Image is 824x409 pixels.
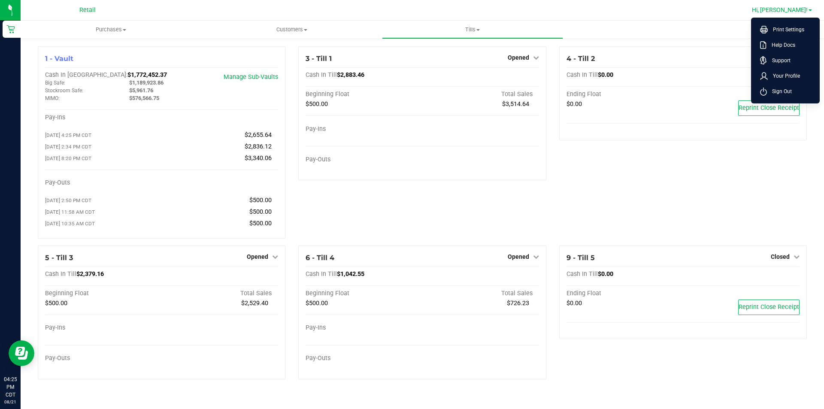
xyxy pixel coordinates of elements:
a: Tills [382,21,563,39]
span: $500.00 [306,300,328,307]
span: Help Docs [766,41,795,49]
span: [DATE] 8:20 PM CDT [45,155,91,161]
span: Sign Out [767,87,792,96]
span: Reprint Close Receipt [739,104,799,112]
span: $576,566.75 [129,95,159,101]
span: $2,529.40 [241,300,268,307]
span: $0.00 [598,71,613,79]
span: $3,340.06 [245,155,272,162]
div: Pay-Outs [306,156,422,164]
span: Opened [247,253,268,260]
span: Reprint Close Receipt [739,303,799,311]
span: $2,836.12 [245,143,272,150]
span: Tills [382,26,562,33]
div: Ending Float [566,91,683,98]
div: Total Sales [162,290,279,297]
span: $5,961.76 [129,87,153,94]
span: $0.00 [566,300,582,307]
span: $0.00 [566,100,582,108]
span: Opened [508,253,529,260]
span: [DATE] 2:34 PM CDT [45,144,91,150]
div: Beginning Float [306,91,422,98]
span: Cash In [GEOGRAPHIC_DATA]: [45,71,127,79]
div: Pay-Outs [45,354,162,362]
div: Total Sales [422,290,539,297]
div: Ending Float [566,290,683,297]
a: Manage Sub-Vaults [224,73,278,81]
span: [DATE] 2:50 PM CDT [45,197,91,203]
div: Pay-Outs [306,354,422,362]
li: Sign Out [753,84,818,99]
span: MIMO: [45,95,60,101]
span: Cash In Till [306,71,337,79]
span: [DATE] 4:25 PM CDT [45,132,91,138]
span: 4 - Till 2 [566,55,595,63]
span: Your Profile [768,72,800,80]
span: 6 - Till 4 [306,254,334,262]
p: 04:25 PM CDT [4,376,17,399]
span: Support [767,56,791,65]
div: Total Sales [422,91,539,98]
div: Pay-Outs [45,179,162,187]
span: $2,655.64 [245,131,272,139]
span: $2,379.16 [76,270,104,278]
span: $2,883.46 [337,71,364,79]
span: $500.00 [249,220,272,227]
a: Help Docs [760,41,814,49]
span: Cash In Till [45,270,76,278]
span: Print Settings [768,25,804,34]
span: Cash In Till [566,270,598,278]
span: $1,042.55 [337,270,364,278]
div: Beginning Float [45,290,162,297]
span: $726.23 [507,300,529,307]
span: 1 - Vault [45,55,73,63]
span: Stockroom Safe: [45,88,83,94]
span: Retail [79,6,96,14]
div: Beginning Float [306,290,422,297]
a: Support [760,56,814,65]
span: [DATE] 10:35 AM CDT [45,221,95,227]
a: Purchases [21,21,201,39]
span: $500.00 [249,208,272,215]
inline-svg: Retail [6,25,15,33]
span: [DATE] 11:58 AM CDT [45,209,95,215]
span: Hi, [PERSON_NAME]! [752,6,808,13]
span: Opened [508,54,529,61]
span: Big Safe: [45,80,65,86]
span: $0.00 [598,270,613,278]
span: $1,189,923.86 [129,79,164,86]
span: $1,772,452.37 [127,71,167,79]
button: Reprint Close Receipt [738,300,800,315]
div: Pay-Ins [45,324,162,332]
span: 3 - Till 1 [306,55,332,63]
span: $500.00 [45,300,67,307]
p: 08/21 [4,399,17,405]
div: Pay-Ins [306,125,422,133]
span: Cash In Till [306,270,337,278]
span: $500.00 [249,197,272,204]
span: $500.00 [306,100,328,108]
span: Customers [202,26,382,33]
span: Closed [771,253,790,260]
span: Purchases [21,26,201,33]
button: Reprint Close Receipt [738,100,800,116]
a: Customers [201,21,382,39]
div: Pay-Ins [306,324,422,332]
span: 5 - Till 3 [45,254,73,262]
span: $3,514.64 [502,100,529,108]
iframe: Resource center [9,340,34,366]
div: Pay-Ins [45,114,162,121]
span: 9 - Till 5 [566,254,595,262]
span: Cash In Till [566,71,598,79]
